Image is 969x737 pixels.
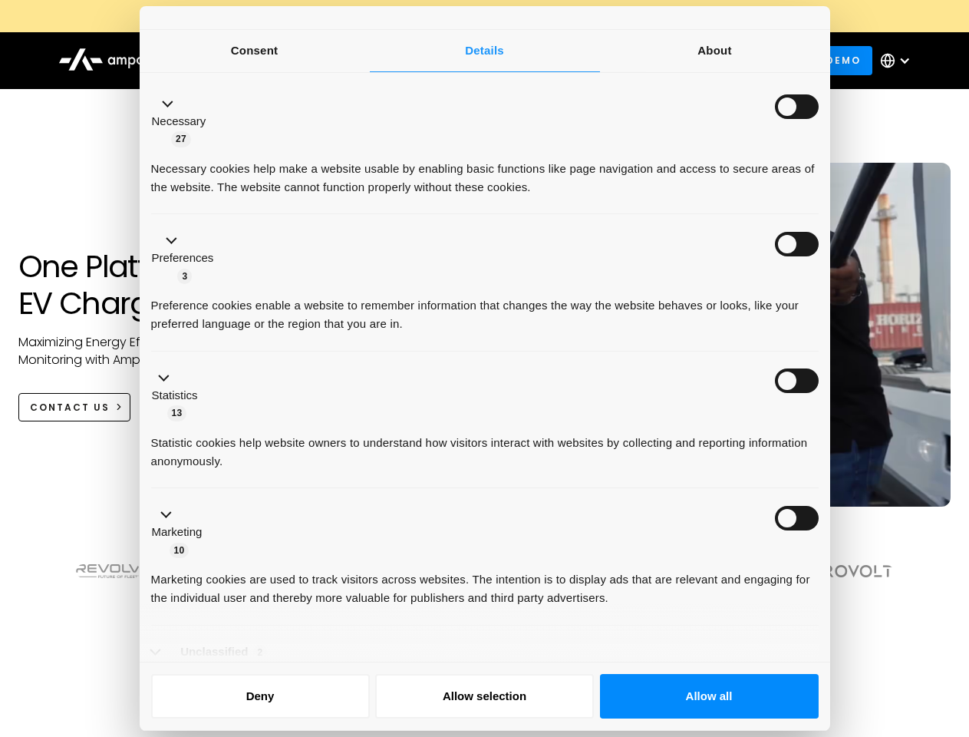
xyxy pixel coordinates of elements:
button: Marketing (10) [151,506,212,560]
div: CONTACT US [30,401,110,415]
button: Statistics (13) [151,368,207,422]
span: 10 [170,543,190,558]
div: Necessary cookies help make a website usable by enabling basic functions like page navigation and... [151,148,819,197]
button: Allow selection [375,674,594,719]
div: Statistic cookies help website owners to understand how visitors interact with websites by collec... [151,422,819,471]
button: Deny [151,674,370,719]
a: CONTACT US [18,393,131,421]
p: Maximizing Energy Efficiency, Uptime, and 24/7 Monitoring with Ampcontrol Solutions [18,334,309,368]
span: 2 [253,645,268,660]
button: Allow all [600,674,819,719]
h1: One Platform for EV Charging Hubs [18,248,309,322]
span: 13 [167,405,187,421]
label: Marketing [152,524,203,541]
label: Necessary [152,113,206,131]
div: Marketing cookies are used to track visitors across websites. The intention is to display ads tha... [151,559,819,607]
a: New Webinars: Register to Upcoming WebinarsREGISTER HERE [140,8,830,25]
span: 3 [177,269,192,284]
a: Details [370,30,600,72]
label: Preferences [152,250,214,267]
a: Consent [140,30,370,72]
div: Preference cookies enable a website to remember information that changes the way the website beha... [151,285,819,333]
label: Statistics [152,387,198,405]
button: Necessary (27) [151,94,216,148]
img: Aerovolt Logo [802,565,893,577]
a: About [600,30,830,72]
button: Unclassified (2) [151,643,277,662]
button: Preferences (3) [151,232,223,286]
span: 27 [171,131,191,147]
